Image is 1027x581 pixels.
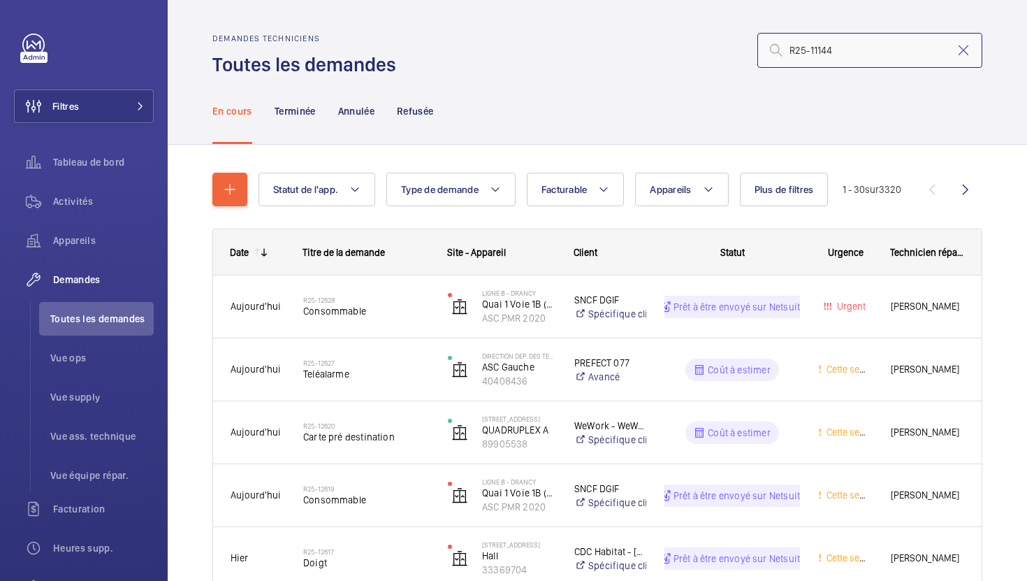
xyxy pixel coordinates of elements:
h2: R25-12617 [303,547,430,556]
h2: R25-12620 [303,422,430,430]
p: PREFECT 077 [574,356,646,370]
span: Appareils [650,184,691,195]
p: Direction Dep. des territoires de [GEOGRAPHIC_DATA] [482,352,556,360]
p: Coût à estimer [708,363,771,377]
span: Statut de l'app. [273,184,338,195]
span: Tableau de bord [53,155,154,169]
span: Cette semaine [824,364,886,375]
p: 89905538 [482,437,556,451]
img: elevator.svg [451,487,468,504]
img: elevator.svg [451,299,468,315]
span: Toutes les demandes [50,312,154,326]
h2: R25-12619 [303,485,430,493]
span: Statut [720,247,745,258]
a: Spécifique client [574,559,646,573]
a: Spécifique client [574,496,646,510]
span: Aujourd'hui [231,364,281,375]
span: [PERSON_NAME] [891,361,964,378]
span: Vue ops [50,351,154,365]
h1: Toutes les demandes [212,52,405,78]
span: 1 - 30 3320 [843,185,901,194]
p: LIGNE B - DRANCY [482,478,556,486]
span: Aujourd'hui [231,301,281,312]
p: WeWork - WeWork Exploitation [574,419,646,433]
span: Doigt [303,556,430,570]
p: SNCF DGIF [574,482,646,496]
button: Type de demande [386,173,516,206]
h2: Demandes techniciens [212,34,405,43]
p: Refusée [397,104,433,118]
span: Filtres [52,99,79,113]
span: Consommable [303,493,430,507]
p: SNCF DGIF [574,293,646,307]
p: ASC Gauche [482,360,556,374]
span: Carte pré destination [303,430,430,444]
span: Facturation [53,502,154,516]
span: Appareils [53,234,154,248]
p: Prêt à être envoyé sur Netsuite [673,552,806,566]
img: elevator.svg [451,550,468,567]
p: Terminée [275,104,316,118]
button: Filtres [14,89,154,123]
span: Cette semaine [824,489,886,501]
button: Statut de l'app. [258,173,375,206]
img: elevator.svg [451,424,468,441]
h2: R25-12628 [303,296,430,304]
span: Technicien réparateur [890,247,965,258]
span: [PERSON_NAME] [891,299,964,315]
span: Vue équipe répar. [50,468,154,482]
span: Urgent [834,301,866,312]
span: [PERSON_NAME] [891,487,964,503]
span: Type de demande [401,184,479,195]
button: Plus de filtres [740,173,829,206]
input: Chercher par numéro demande ou de devis [757,33,982,68]
span: Hier [231,552,248,564]
p: 40408436 [482,374,556,388]
a: Spécifique client [574,307,646,321]
p: 33369704 [482,563,556,577]
a: Avancé [574,370,646,384]
span: [PERSON_NAME] [891,424,964,440]
div: Date [230,247,249,258]
span: Plus de filtres [755,184,814,195]
p: ASC.PMR 2020 [482,500,556,514]
p: QUADRUPLEX A [482,423,556,437]
span: Site - Appareil [447,247,506,258]
span: Vue supply [50,390,154,404]
span: Activités [53,194,154,208]
p: Hall [482,549,556,563]
p: CDC Habitat - [PERSON_NAME] [574,545,646,559]
span: Titre de la demande [303,247,385,258]
span: Facturable [541,184,588,195]
img: elevator.svg [451,361,468,378]
p: [STREET_ADDRESS] [482,540,556,549]
p: Quai 1 Voie 1B (province) [482,297,556,311]
span: Heures supp. [53,541,154,555]
a: Spécifique client [574,433,646,447]
span: [PERSON_NAME] [891,550,964,566]
span: Demandes [53,273,154,287]
span: Aujourd'hui [231,426,281,438]
h2: R25-12627 [303,359,430,367]
button: Facturable [527,173,625,206]
span: Vue ass. technique [50,429,154,443]
span: Client [574,247,597,258]
span: Aujourd'hui [231,489,281,501]
span: Teléalarme [303,367,430,381]
span: Consommable [303,304,430,318]
p: LIGNE B - DRANCY [482,289,556,297]
p: [STREET_ADDRESS] [482,415,556,423]
span: Urgence [828,247,864,258]
p: ASC.PMR 2020 [482,311,556,325]
span: Cette semaine [824,552,886,564]
p: Quai 1 Voie 1B (province) [482,486,556,500]
span: Cette semaine [824,426,886,438]
p: Prêt à être envoyé sur Netsuite [673,489,806,503]
button: Appareils [635,173,728,206]
p: Prêt à être envoyé sur Netsuite [673,300,806,314]
span: sur [865,184,879,195]
p: Annulée [338,104,374,118]
p: En cours [212,104,252,118]
p: Coût à estimer [708,426,771,440]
